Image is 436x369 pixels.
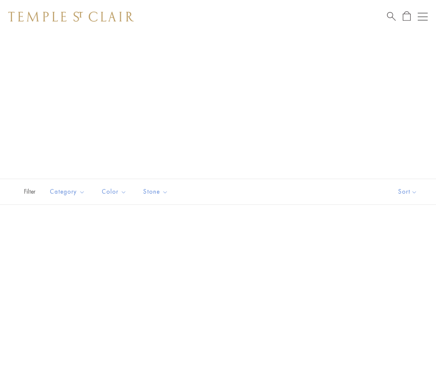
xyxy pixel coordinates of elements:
[44,182,91,201] button: Category
[96,182,133,201] button: Color
[46,187,91,197] span: Category
[403,11,411,22] a: Open Shopping Bag
[380,179,436,204] button: Show sort by
[137,182,174,201] button: Stone
[8,12,134,22] img: Temple St. Clair
[139,187,174,197] span: Stone
[418,12,428,22] button: Open navigation
[387,11,396,22] a: Search
[98,187,133,197] span: Color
